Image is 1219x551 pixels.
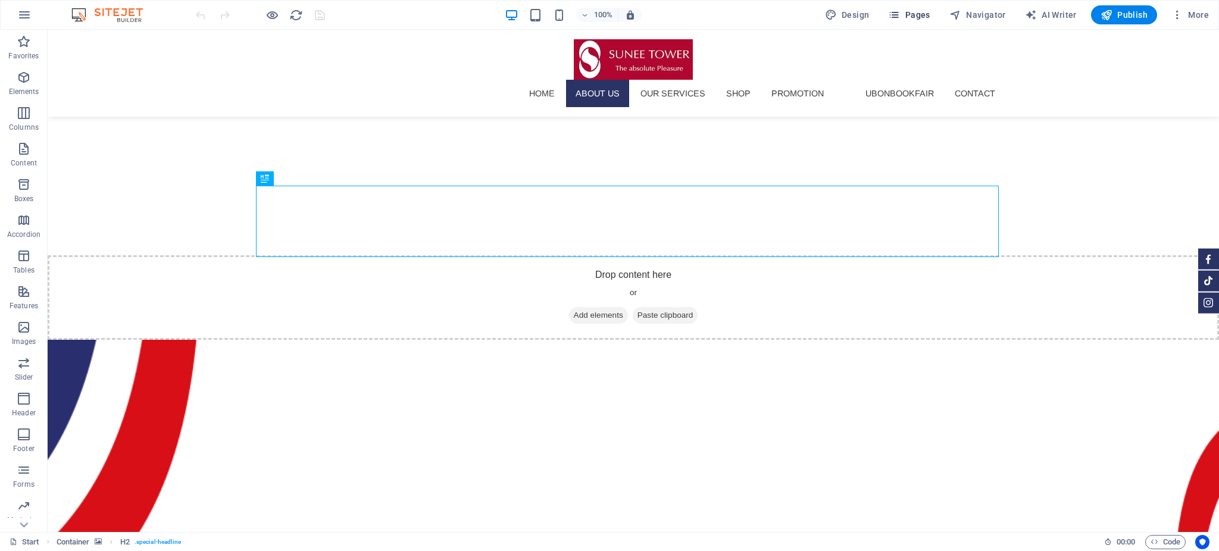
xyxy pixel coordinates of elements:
div: Design (Ctrl+Alt+Y) [820,5,874,24]
h6: Session time [1104,535,1136,549]
a: Click to cancel selection. Double-click to open Pages [10,535,39,549]
p: Columns [9,123,39,132]
p: Header [12,408,36,418]
p: Tables [13,265,35,275]
span: 00 00 [1117,535,1135,549]
i: On resize automatically adjust zoom level to fit chosen device. [625,10,636,20]
p: Boxes [14,194,34,204]
button: Design [820,5,874,24]
p: Features [10,301,38,311]
img: Editor Logo [68,8,158,22]
span: : [1125,537,1127,546]
button: 100% [576,8,618,22]
span: Add elements [521,277,580,294]
button: AI Writer [1020,5,1082,24]
span: . special-headline [135,535,182,549]
span: Click to select. Double-click to edit [120,535,130,549]
p: Content [11,158,37,168]
p: Marketing [7,515,40,525]
button: Navigator [945,5,1011,24]
span: Publish [1101,9,1148,21]
p: Forms [13,480,35,489]
p: Favorites [8,51,39,61]
span: More [1171,9,1209,21]
span: AI Writer [1025,9,1077,21]
p: Images [12,337,36,346]
h6: 100% [594,8,613,22]
span: Code [1151,535,1180,549]
span: Click to select. Double-click to edit [57,535,90,549]
span: Paste clipboard [585,277,651,294]
p: Elements [9,87,39,96]
button: reload [289,8,303,22]
button: Usercentrics [1195,535,1209,549]
button: Publish [1091,5,1157,24]
nav: breadcrumb [57,535,182,549]
span: Design [825,9,870,21]
p: Accordion [7,230,40,239]
span: Navigator [949,9,1006,21]
i: Reload page [289,8,303,22]
button: Click here to leave preview mode and continue editing [265,8,279,22]
p: Footer [13,444,35,453]
span: Pages [888,9,930,21]
button: Code [1145,535,1186,549]
i: This element contains a background [95,539,102,545]
button: More [1167,5,1214,24]
button: Pages [883,5,934,24]
p: Slider [15,372,33,382]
